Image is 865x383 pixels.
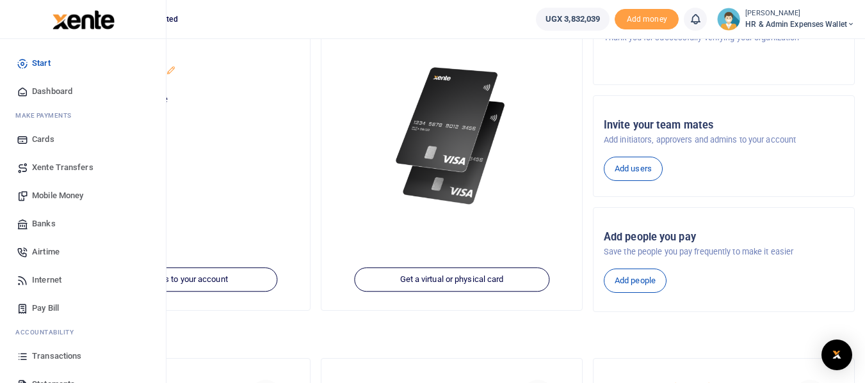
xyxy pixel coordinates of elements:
span: Transactions [32,350,81,363]
span: Airtime [32,246,60,258]
p: HR & Admin Expenses Wallet [60,65,300,78]
a: Add money [615,13,679,23]
span: Start [32,57,51,70]
li: M [10,106,156,125]
span: Banks [32,217,56,230]
span: Cards [32,133,54,146]
span: Xente Transfers [32,161,93,174]
a: Airtime [10,238,156,266]
li: Ac [10,322,156,342]
span: countability [25,327,74,337]
a: Cards [10,125,156,153]
a: Start [10,49,156,77]
h5: Add people you pay [604,231,844,244]
p: Save the people you pay frequently to make it easier [604,246,844,258]
a: Add users [604,157,663,181]
li: Wallet ballance [531,8,615,31]
a: Add people [604,269,667,293]
a: Xente Transfers [10,153,156,182]
li: Toup your wallet [615,9,679,30]
a: Mobile Money [10,182,156,210]
a: Add funds to your account [82,268,277,292]
a: profile-user [PERSON_NAME] HR & Admin Expenses Wallet [717,8,855,31]
span: HR & Admin Expenses Wallet [745,19,855,30]
a: UGX 3,832,039 [536,8,610,31]
img: xente-_physical_cards.png [392,59,512,213]
span: Internet [32,274,61,286]
img: logo-large [53,10,115,29]
h5: Invite your team mates [604,119,844,132]
small: [PERSON_NAME] [745,8,855,19]
img: profile-user [717,8,740,31]
a: Transactions [10,342,156,370]
span: Dashboard [32,85,72,98]
p: Your current account balance [60,93,300,106]
h5: Account [60,46,300,59]
h5: UGX 3,832,039 [60,109,300,122]
a: Internet [10,266,156,294]
a: logo-small logo-large logo-large [51,14,115,24]
a: Get a virtual or physical card [354,268,549,292]
p: Add initiators, approvers and admins to your account [604,134,844,146]
h4: Make a transaction [49,327,855,341]
span: Mobile Money [32,189,83,202]
div: Open Intercom Messenger [821,340,852,370]
a: Banks [10,210,156,238]
span: UGX 3,832,039 [546,13,600,26]
span: Add money [615,9,679,30]
span: Pay Bill [32,302,59,315]
a: Dashboard [10,77,156,106]
a: Pay Bill [10,294,156,322]
span: ake Payments [22,111,72,120]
